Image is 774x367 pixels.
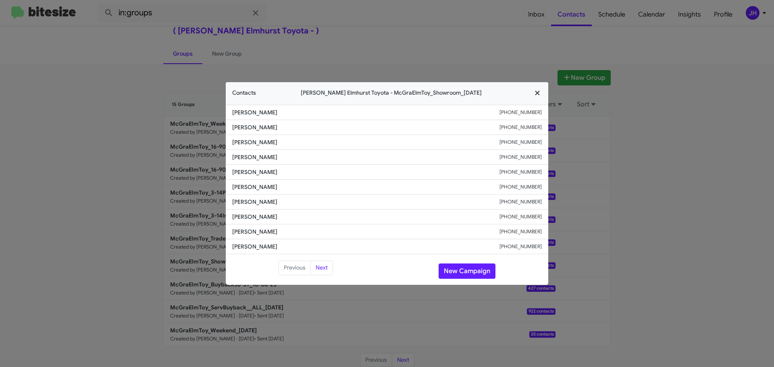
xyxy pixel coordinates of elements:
[499,213,542,221] small: [PHONE_NUMBER]
[232,89,256,97] span: Contacts
[499,168,542,176] small: [PHONE_NUMBER]
[499,198,542,206] small: [PHONE_NUMBER]
[499,228,542,236] small: [PHONE_NUMBER]
[499,138,542,146] small: [PHONE_NUMBER]
[499,108,542,116] small: [PHONE_NUMBER]
[232,198,499,206] span: [PERSON_NAME]
[256,89,526,97] span: [PERSON_NAME] Elmhurst Toyota - McGraElmToy_Showroom_[DATE]
[310,261,333,275] button: Next
[232,243,499,251] span: [PERSON_NAME]
[499,183,542,191] small: [PHONE_NUMBER]
[232,183,499,191] span: [PERSON_NAME]
[232,153,499,161] span: [PERSON_NAME]
[499,243,542,251] small: [PHONE_NUMBER]
[232,168,499,176] span: [PERSON_NAME]
[232,108,499,116] span: [PERSON_NAME]
[232,123,499,131] span: [PERSON_NAME]
[499,123,542,131] small: [PHONE_NUMBER]
[232,228,499,236] span: [PERSON_NAME]
[499,153,542,161] small: [PHONE_NUMBER]
[439,263,495,279] button: New Campaign
[232,138,499,146] span: [PERSON_NAME]
[232,213,499,221] span: [PERSON_NAME]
